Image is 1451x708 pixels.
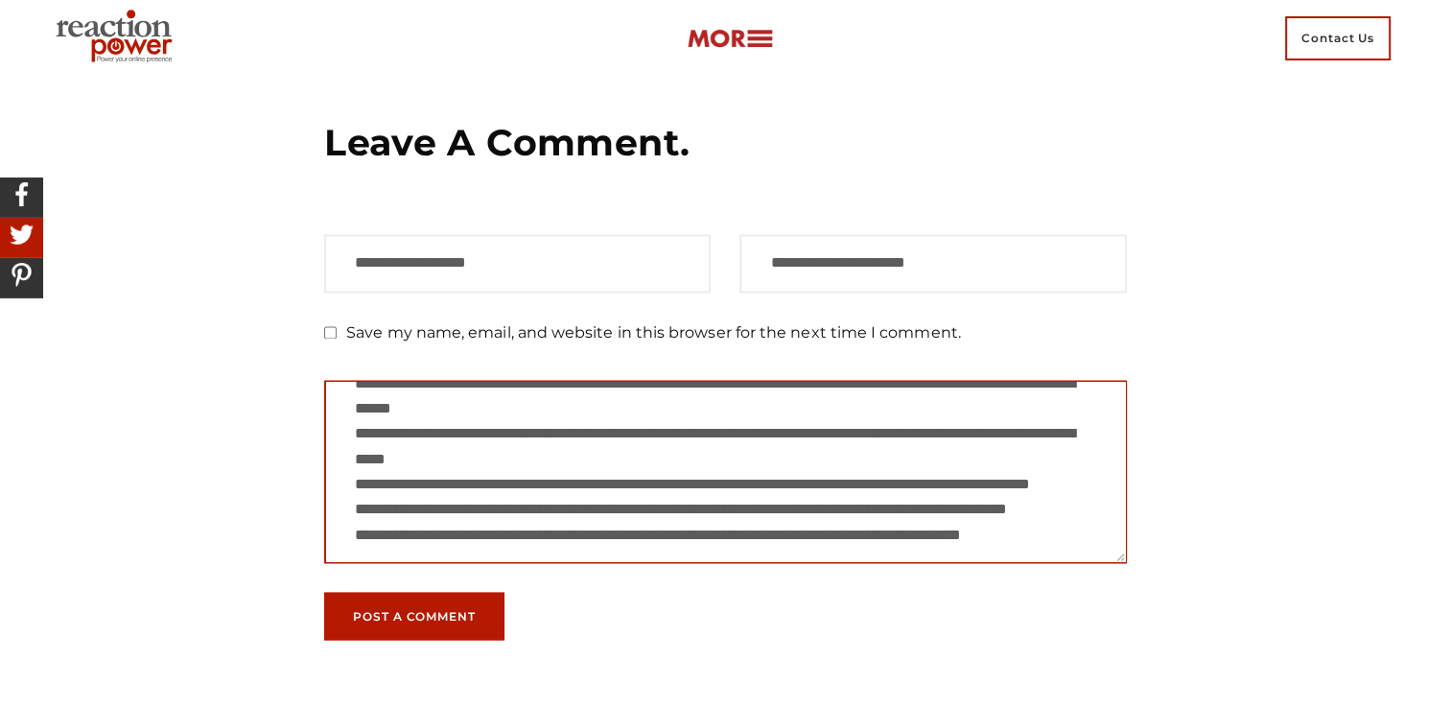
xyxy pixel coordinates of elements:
[324,592,504,640] button: Post a Comment
[5,177,38,211] img: Share On Facebook
[48,4,187,73] img: Executive Branding | Personal Branding Agency
[5,258,38,292] img: Share On Pinterest
[353,610,476,622] span: Post a Comment
[1285,16,1391,60] span: Contact Us
[324,119,1127,167] h3: Leave a Comment.
[5,218,38,251] img: Share On Twitter
[687,28,773,50] img: more-btn.png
